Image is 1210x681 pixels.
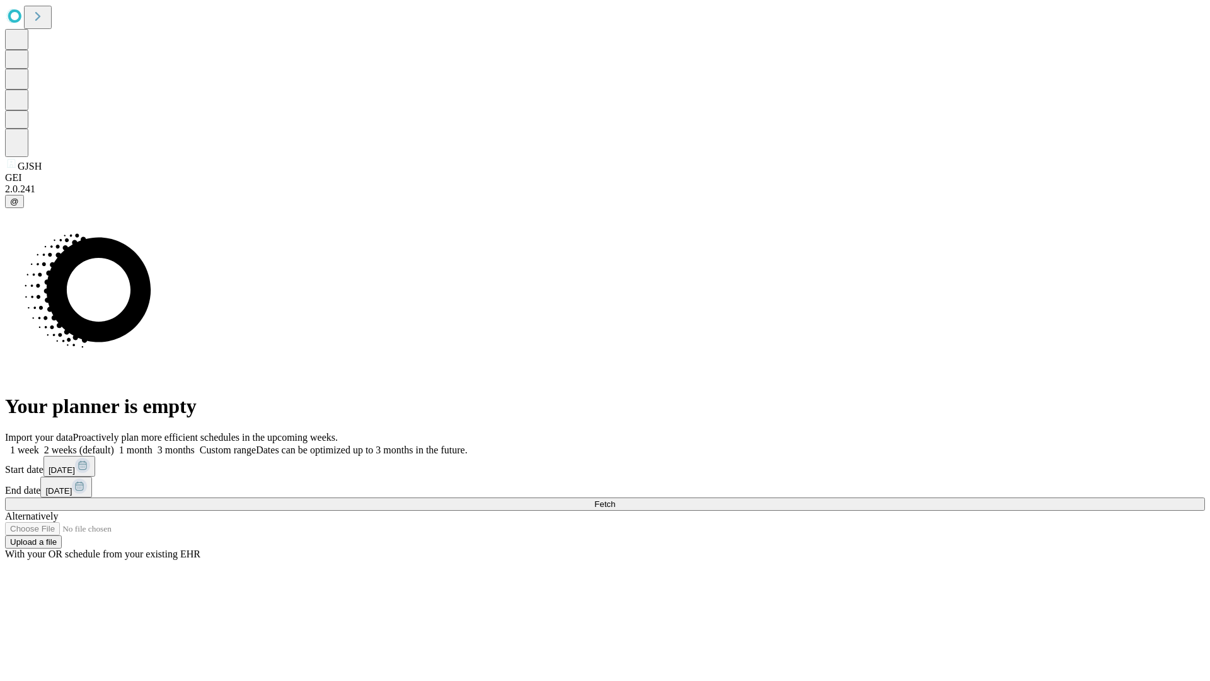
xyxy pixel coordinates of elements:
span: 3 months [158,445,195,455]
button: Fetch [5,498,1205,511]
span: @ [10,197,19,206]
span: [DATE] [49,465,75,475]
span: Dates can be optimized up to 3 months in the future. [256,445,467,455]
button: Upload a file [5,535,62,549]
button: [DATE] [43,456,95,477]
span: [DATE] [45,486,72,496]
h1: Your planner is empty [5,395,1205,418]
span: Fetch [594,499,615,509]
span: Alternatively [5,511,58,521]
span: 1 week [10,445,39,455]
div: 2.0.241 [5,183,1205,195]
button: @ [5,195,24,208]
span: 2 weeks (default) [44,445,114,455]
button: [DATE] [40,477,92,498]
span: 1 month [119,445,153,455]
div: End date [5,477,1205,498]
span: Proactively plan more efficient schedules in the upcoming weeks. [73,432,338,443]
span: With your OR schedule from your existing EHR [5,549,200,559]
span: Import your data [5,432,73,443]
span: GJSH [18,161,42,172]
span: Custom range [200,445,256,455]
div: GEI [5,172,1205,183]
div: Start date [5,456,1205,477]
